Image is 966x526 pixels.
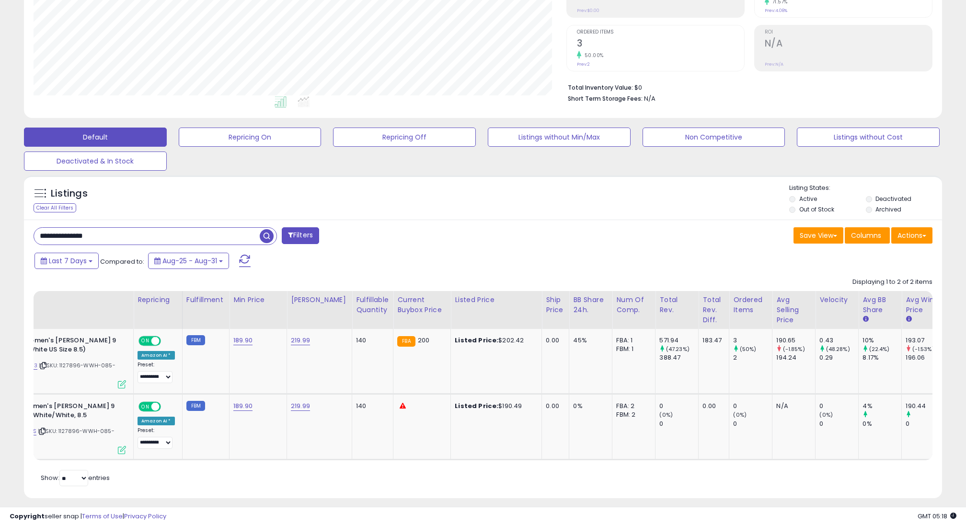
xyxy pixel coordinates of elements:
button: Last 7 Days [34,253,99,269]
div: FBA: 1 [616,336,648,345]
label: Active [799,195,817,203]
div: 183.47 [702,336,722,345]
b: Short Term Storage Fees: [568,94,643,103]
span: N/A [644,94,655,103]
div: FBA: 2 [616,402,648,410]
small: (22.4%) [869,345,890,353]
div: [PERSON_NAME] [291,295,348,305]
div: FBM: 1 [616,345,648,353]
div: Preset: [138,362,175,383]
div: 0 [819,420,858,428]
div: Repricing [138,295,178,305]
div: Min Price [233,295,283,305]
small: (48.28%) [826,345,850,353]
div: Num of Comp. [616,295,651,315]
span: OFF [160,403,175,411]
div: Amazon AI * [138,417,175,425]
h2: 3 [577,38,744,51]
small: FBM [186,401,205,411]
button: Default [24,128,167,147]
div: 388.47 [659,353,698,362]
div: 0.00 [702,402,722,410]
div: Avg Selling Price [776,295,811,325]
div: $190.49 [455,402,534,410]
div: 190.44 [906,402,944,410]
small: Avg Win Price. [906,315,911,324]
button: Non Competitive [643,128,785,147]
button: Save View [793,227,843,244]
div: 194.24 [776,353,815,362]
div: 8.17% [862,353,901,362]
span: 2025-09-8 05:18 GMT [918,512,956,521]
button: Listings without Cost [797,128,940,147]
button: Actions [891,227,932,244]
div: 193.07 [906,336,944,345]
div: 190.65 [776,336,815,345]
div: Listed Price [455,295,538,305]
small: (50%) [740,345,757,353]
div: 0 [906,420,944,428]
div: 0.00 [546,336,562,345]
span: ON [139,403,151,411]
div: 196.06 [906,353,944,362]
div: Ordered Items [733,295,768,315]
strong: Copyright [10,512,45,521]
button: Aug-25 - Aug-31 [148,253,229,269]
b: Listed Price: [455,336,498,345]
button: Repricing Off [333,128,476,147]
span: Compared to: [100,257,144,266]
small: Avg BB Share. [862,315,868,324]
button: Deactivated & In Stock [24,152,167,171]
div: 0% [862,420,901,428]
div: 4% [862,402,901,410]
small: (0%) [819,411,833,419]
div: Clear All Filters [34,203,76,212]
div: 0.43 [819,336,858,345]
div: 0 [733,402,772,410]
a: 189.90 [233,336,253,345]
small: Prev: 2 [577,61,590,67]
small: (-1.85%) [783,345,805,353]
div: N/A [776,402,808,410]
span: Ordered Items [577,30,744,35]
div: Fulfillable Quantity [356,295,389,315]
div: Avg BB Share [862,295,897,315]
button: Listings without Min/Max [488,128,631,147]
small: (0%) [733,411,747,419]
span: ROI [765,30,932,35]
small: (0%) [659,411,673,419]
a: Privacy Policy [124,512,166,521]
div: BB Share 24h. [573,295,608,315]
div: 3 [733,336,772,345]
div: 0.00 [546,402,562,410]
span: 200 [418,336,429,345]
div: Velocity [819,295,854,305]
div: Displaying 1 to 2 of 2 items [852,278,932,287]
a: Terms of Use [82,512,123,521]
small: FBA [397,336,415,347]
div: 0 [819,402,858,410]
b: Listed Price: [455,401,498,410]
h5: Listings [51,187,88,200]
button: Repricing On [179,128,322,147]
span: Last 7 Days [49,256,87,266]
b: Total Inventory Value: [568,83,633,92]
div: 0 [659,402,698,410]
div: 10% [862,336,901,345]
b: Hoka Women's [PERSON_NAME] 9 Sneaker, White/White, 8.5 [4,402,120,422]
small: Prev: $0.00 [577,8,599,13]
span: OFF [160,337,175,345]
small: (-1.53%) [912,345,934,353]
div: Amazon AI * [138,351,175,360]
div: $202.42 [455,336,534,345]
div: 571.94 [659,336,698,345]
button: Columns [845,227,890,244]
p: Listing States: [789,184,942,193]
div: seller snap | | [10,512,166,521]
a: 219.99 [291,336,310,345]
span: ON [139,337,151,345]
li: $0 [568,81,925,93]
span: Columns [851,231,881,240]
div: Fulfillment [186,295,225,305]
small: 50.00% [581,52,604,59]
